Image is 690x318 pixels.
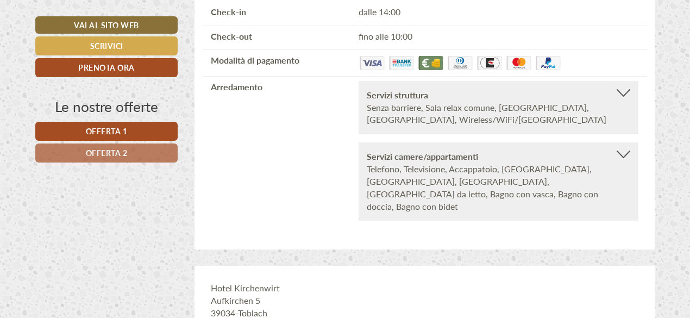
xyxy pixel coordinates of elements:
[35,58,178,77] a: Prenota ora
[350,30,647,43] div: fino alle 10:00
[447,54,474,71] img: Diners Club
[535,54,562,71] img: Paypal
[152,164,420,209] div: Buona sera mi resta l'ultimo dubbio nel prezzo che vedo è inclusa l'iva?
[367,89,428,101] b: Servizi struttura
[211,282,280,294] span: Hotel Kirchenwirt
[350,6,647,18] div: dalle 14:00
[194,143,234,161] div: [DATE]
[211,81,262,93] label: Arredamento
[417,54,444,71] img: Contanti
[86,147,128,158] span: Offerta 2
[372,286,429,305] button: Invia
[505,54,532,71] img: Maestro
[86,126,128,136] span: Offerta 1
[8,20,276,140] div: Buonasera, grazie per il suo messaggio, nel tardo pomeriggio le abbiamo inviato una nuova offerta...
[359,54,386,71] img: Visa
[211,294,260,307] span: Aufkirchen 5
[211,6,246,18] label: Check-in
[194,3,234,21] div: [DATE]
[16,22,271,31] div: Hotel Kirchenwirt
[35,36,178,55] a: Scrivici
[367,102,630,127] div: Senza barriere, Sala relax comune, [GEOGRAPHIC_DATA], [GEOGRAPHIC_DATA], Wireless/WiFi/[GEOGRAPHI...
[367,150,478,163] b: Servizi camere/appartamenti
[388,54,415,71] img: Bonifico bancario
[158,199,412,207] small: 18:54
[35,96,178,116] div: Le nostre offerte
[35,16,178,34] a: Vai al sito web
[211,30,252,43] label: Check-out
[476,54,503,71] img: EuroCard
[158,166,412,174] div: Lei
[367,163,630,213] div: Telefono, Televisione, Accappatoio, [GEOGRAPHIC_DATA], [GEOGRAPHIC_DATA], [GEOGRAPHIC_DATA], [GEO...
[211,54,299,67] label: Modalità di pagamento
[16,130,271,138] small: 21:06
